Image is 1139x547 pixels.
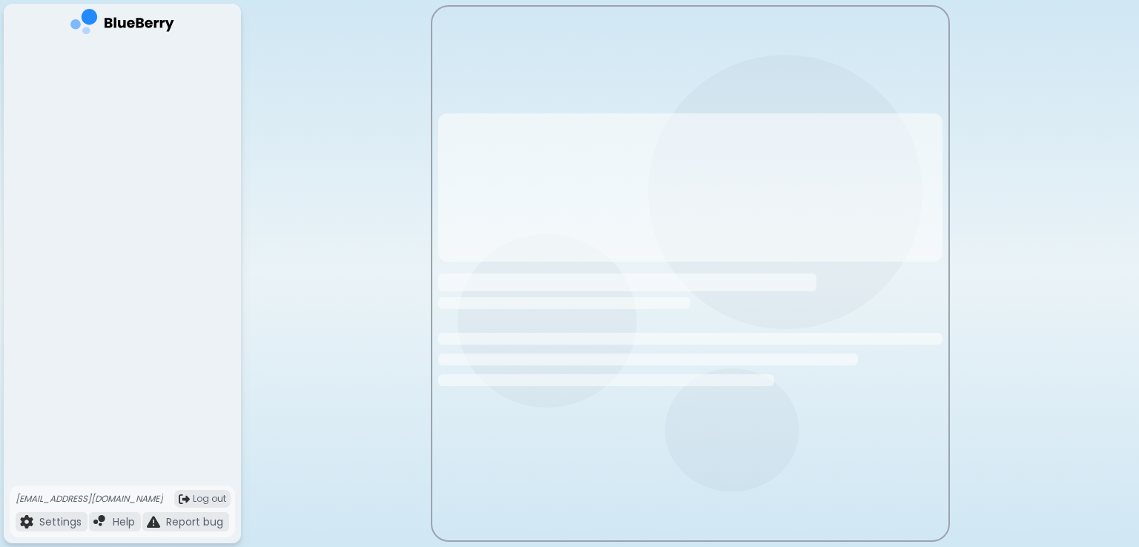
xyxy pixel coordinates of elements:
p: Help [113,515,135,528]
img: file icon [147,515,160,528]
p: Report bug [166,515,223,528]
img: file icon [20,515,33,528]
img: logout [179,494,190,505]
p: Settings [39,515,82,528]
img: company logo [70,9,174,39]
span: Log out [193,493,226,505]
img: file icon [93,515,107,528]
p: [EMAIL_ADDRESS][DOMAIN_NAME] [16,493,163,505]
